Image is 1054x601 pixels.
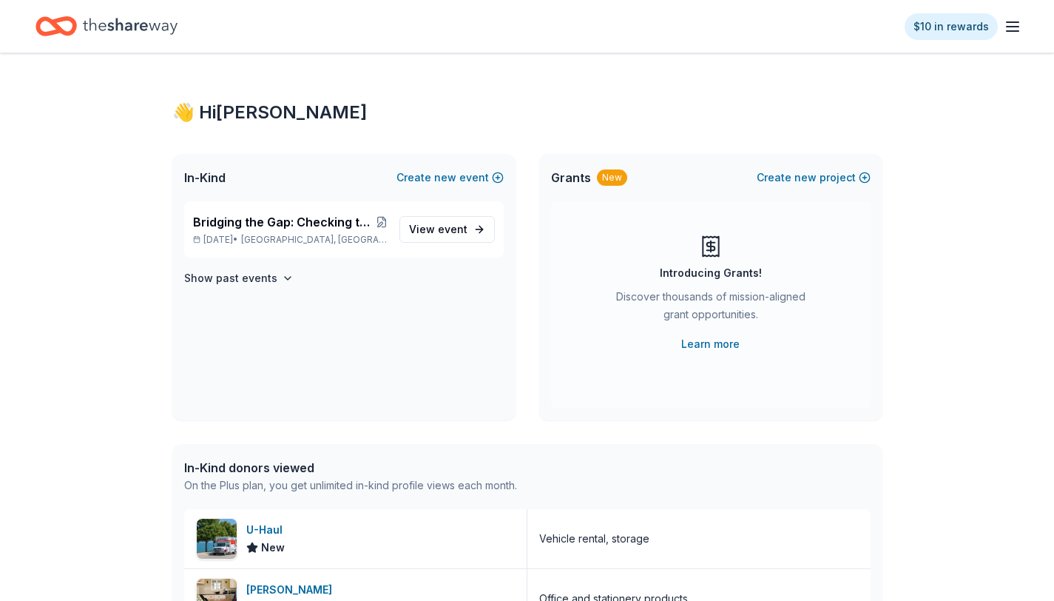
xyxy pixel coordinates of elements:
[246,581,338,599] div: [PERSON_NAME]
[36,9,178,44] a: Home
[794,169,817,187] span: new
[610,288,811,329] div: Discover thousands of mission-aligned grant opportunities.
[241,234,387,246] span: [GEOGRAPHIC_DATA], [GEOGRAPHIC_DATA]
[597,169,627,186] div: New
[757,169,871,187] button: Createnewproject
[197,519,237,559] img: Image for U-Haul
[184,269,294,287] button: Show past events
[172,101,882,124] div: 👋 Hi [PERSON_NAME]
[184,459,517,477] div: In-Kind donors viewed
[409,221,467,238] span: View
[434,169,456,187] span: new
[681,335,740,353] a: Learn more
[905,13,998,40] a: $10 in rewards
[660,264,762,282] div: Introducing Grants!
[396,169,504,187] button: Createnewevent
[193,234,388,246] p: [DATE] •
[193,213,376,231] span: Bridging the Gap: Checking the Pulse Centering Youth Power, Healing Communities,Reimagining Reentry
[184,269,277,287] h4: Show past events
[261,539,285,557] span: New
[246,521,288,539] div: U-Haul
[539,530,649,548] div: Vehicle rental, storage
[184,169,226,187] span: In-Kind
[184,477,517,494] div: On the Plus plan, you get unlimited in-kind profile views each month.
[399,216,495,243] a: View event
[551,169,591,187] span: Grants
[438,223,467,235] span: event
